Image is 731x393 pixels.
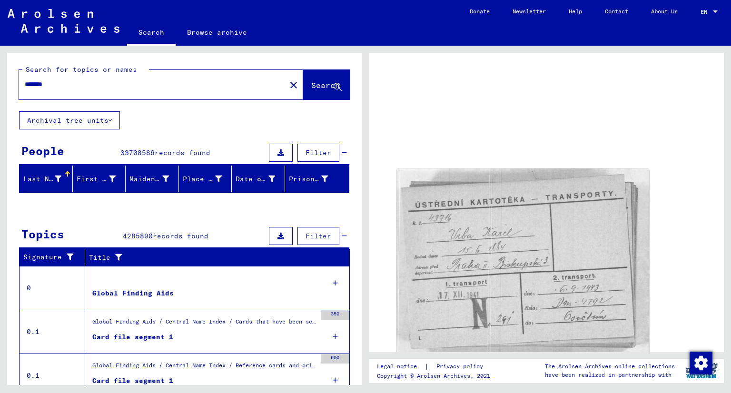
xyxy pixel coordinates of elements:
[288,79,299,91] mat-icon: close
[123,232,153,240] span: 4285890
[92,288,174,298] div: Global Finding Aids
[23,171,73,187] div: Last Name
[77,174,116,184] div: First Name
[20,310,85,354] td: 0.1
[23,174,61,184] div: Last Name
[92,361,316,374] div: Global Finding Aids / Central Name Index / Reference cards and originals, which have been discove...
[183,171,234,187] div: Place of Birth
[297,144,339,162] button: Filter
[21,226,64,243] div: Topics
[285,166,349,192] mat-header-cell: Prisoner #
[377,372,494,380] p: Copyright © Arolsen Archives, 2021
[127,21,176,46] a: Search
[289,171,340,187] div: Prisoner #
[236,174,275,184] div: Date of Birth
[701,9,711,15] span: EN
[306,232,331,240] span: Filter
[396,168,649,361] img: 001.jpg
[236,171,287,187] div: Date of Birth
[377,362,425,372] a: Legal notice
[21,142,64,159] div: People
[689,351,712,374] div: Change consent
[126,166,179,192] mat-header-cell: Maiden Name
[19,111,120,129] button: Archival tree units
[684,359,720,383] img: yv_logo.png
[73,166,126,192] mat-header-cell: First Name
[690,352,712,374] img: Change consent
[89,253,331,263] div: Title
[8,9,119,33] img: Arolsen_neg.svg
[23,250,87,265] div: Signature
[179,166,232,192] mat-header-cell: Place of Birth
[232,166,285,192] mat-header-cell: Date of Birth
[26,65,137,74] mat-label: Search for topics or names
[321,310,349,320] div: 350
[155,148,210,157] span: records found
[92,317,316,331] div: Global Finding Aids / Central Name Index / Cards that have been scanned during first sequential m...
[321,354,349,364] div: 500
[153,232,208,240] span: records found
[129,174,169,184] div: Maiden Name
[183,174,222,184] div: Place of Birth
[306,148,331,157] span: Filter
[303,70,350,99] button: Search
[311,80,340,90] span: Search
[297,227,339,245] button: Filter
[92,332,173,342] div: Card file segment 1
[89,250,340,265] div: Title
[176,21,258,44] a: Browse archive
[20,266,85,310] td: 0
[129,171,181,187] div: Maiden Name
[23,252,78,262] div: Signature
[289,174,328,184] div: Prisoner #
[120,148,155,157] span: 33708586
[545,371,675,379] p: have been realized in partnership with
[77,171,128,187] div: First Name
[429,362,494,372] a: Privacy policy
[377,362,494,372] div: |
[284,75,303,94] button: Clear
[545,362,675,371] p: The Arolsen Archives online collections
[92,376,173,386] div: Card file segment 1
[20,166,73,192] mat-header-cell: Last Name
